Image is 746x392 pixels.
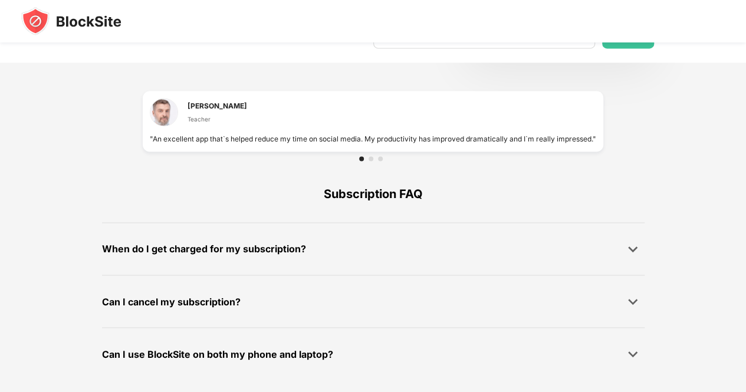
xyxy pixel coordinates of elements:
[102,293,241,310] div: Can I cancel my subscription?
[188,114,247,124] div: Teacher
[150,133,596,144] div: "An excellent app that`s helped reduce my time on social media. My productivity has improved dram...
[102,345,333,363] div: Can I use BlockSite on both my phone and laptop?
[102,166,645,222] div: Subscription FAQ
[21,7,121,35] img: blocksite-icon-black.svg
[188,100,247,111] div: [PERSON_NAME]
[150,98,178,126] img: testimonial-1.jpg
[102,241,306,258] div: When do I get charged for my subscription?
